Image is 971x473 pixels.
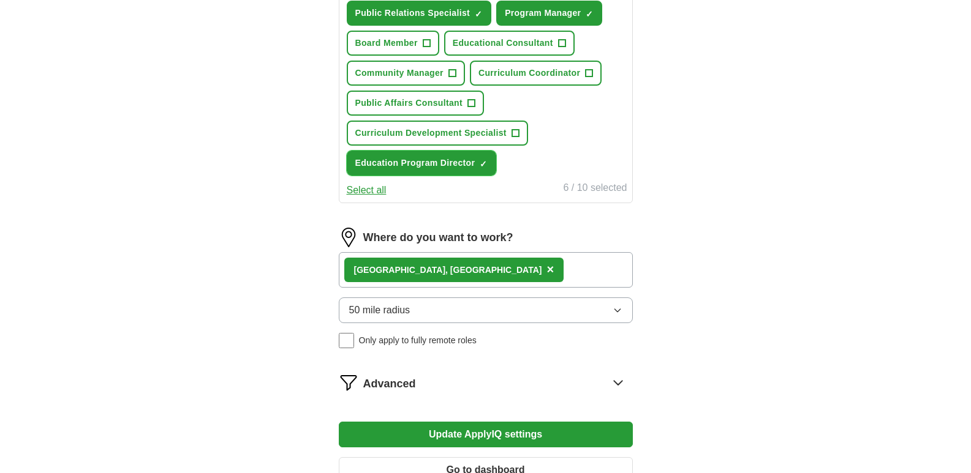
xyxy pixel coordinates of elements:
[355,37,418,50] span: Board Member
[563,181,627,198] div: 6 / 10 selected
[363,376,416,392] span: Advanced
[339,422,633,447] button: Update ApplyIQ settings
[347,151,497,176] button: Education Program Director✓
[354,264,542,277] div: [GEOGRAPHIC_DATA], [GEOGRAPHIC_DATA]
[359,334,477,347] span: Only apply to fully remote roles
[347,1,492,26] button: Public Relations Specialist✓
[347,61,465,86] button: Community Manager
[546,261,554,279] button: ×
[347,183,387,198] button: Select all
[586,9,593,19] span: ✓
[347,121,528,146] button: Curriculum Development Specialist
[363,229,513,246] label: Where do you want to work?
[347,31,439,56] button: Board Member
[339,333,354,348] input: Only apply to fully remote roles
[355,7,470,20] span: Public Relations Specialist
[470,61,602,86] button: Curriculum Coordinator
[339,373,358,392] img: filter
[339,228,358,247] img: location.png
[546,263,554,276] span: ×
[478,67,580,80] span: Curriculum Coordinator
[475,9,482,19] span: ✓
[444,31,575,56] button: Educational Consultant
[339,297,633,323] button: 50 mile radius
[349,303,410,318] span: 50 mile radius
[505,7,581,20] span: Program Manager
[496,1,602,26] button: Program Manager✓
[480,159,487,169] span: ✓
[355,97,463,110] span: Public Affairs Consultant
[347,91,484,116] button: Public Affairs Consultant
[355,127,507,140] span: Curriculum Development Specialist
[355,67,444,80] span: Community Manager
[355,157,475,169] span: Education Program Director
[453,37,553,50] span: Educational Consultant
